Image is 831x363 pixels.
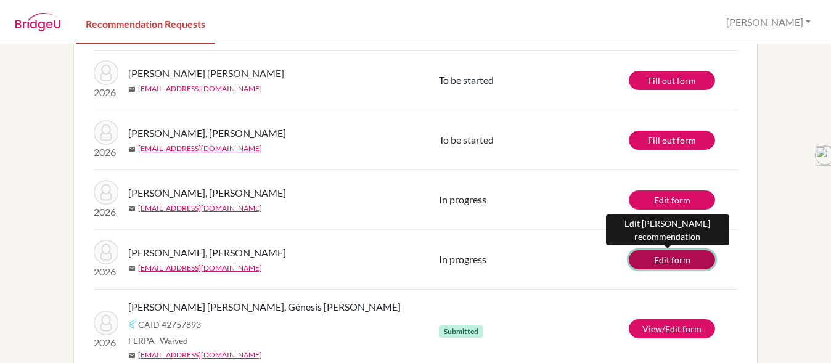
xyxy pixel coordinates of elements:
a: View/Edit form [629,319,715,338]
img: Pedraza Vides, Gabriel Felipe [94,240,118,264]
span: CAID 42757893 [138,318,201,331]
a: Fill out form [629,71,715,90]
img: Reyes Penagos, María Alejandra [94,60,118,85]
span: mail [128,205,136,213]
img: Pedraza Vides, Gabriel Felipe [94,120,118,145]
span: To be started [439,134,494,145]
a: [EMAIL_ADDRESS][DOMAIN_NAME] [138,143,262,154]
a: Edit form [629,250,715,269]
img: Common App logo [128,319,138,329]
span: - Waived [155,335,188,346]
span: mail [128,86,136,93]
a: [EMAIL_ADDRESS][DOMAIN_NAME] [138,263,262,274]
span: In progress [439,194,486,205]
img: Gómez Ferrera, Génesis Michelle [94,311,118,335]
a: [EMAIL_ADDRESS][DOMAIN_NAME] [138,83,262,94]
span: [PERSON_NAME], [PERSON_NAME] [128,186,286,200]
span: In progress [439,253,486,265]
div: Edit [PERSON_NAME] recommendation [606,214,729,245]
p: 2026 [94,85,118,100]
a: [EMAIL_ADDRESS][DOMAIN_NAME] [138,203,262,214]
img: Sagastume Medina, Gerson Levi [94,180,118,205]
a: Recommendation Requests [76,2,215,44]
span: mail [128,265,136,272]
span: [PERSON_NAME] [PERSON_NAME], Génesis [PERSON_NAME] [128,300,401,314]
span: [PERSON_NAME], [PERSON_NAME] [128,126,286,141]
span: mail [128,145,136,153]
button: [PERSON_NAME] [721,10,816,34]
a: Fill out form [629,131,715,150]
p: 2026 [94,145,118,160]
a: [EMAIL_ADDRESS][DOMAIN_NAME] [138,349,262,361]
span: To be started [439,74,494,86]
span: mail [128,352,136,359]
a: Edit form [629,190,715,210]
p: 2026 [94,264,118,279]
span: [PERSON_NAME] [PERSON_NAME] [128,66,284,81]
span: [PERSON_NAME], [PERSON_NAME] [128,245,286,260]
p: 2026 [94,205,118,219]
span: Submitted [439,325,483,338]
span: FERPA [128,334,188,347]
p: 2026 [94,335,118,350]
img: BridgeU logo [15,13,61,31]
